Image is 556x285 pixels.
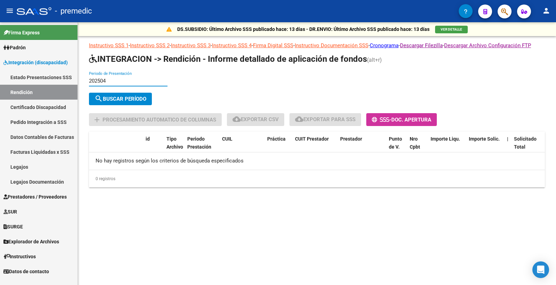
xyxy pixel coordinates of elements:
[267,136,286,142] span: Práctica
[366,113,437,126] button: -Doc. Apertura
[89,42,545,49] p: - - - - - - - -
[3,29,40,36] span: Firma Express
[469,136,500,142] span: Importe Solic.
[177,25,430,33] p: DS.SUBSIDIO: Último Archivo SSS publicado hace: 13 días - DR.ENVIO: Último Archivo SSS publicado ...
[367,57,382,63] span: (alt+r)
[444,42,531,49] a: Descargar Archivo Configuración FTP
[253,42,293,49] a: Firma Digital SSS
[295,136,329,142] span: CUIT Prestador
[89,93,152,105] button: Buscar Período
[410,136,420,150] span: Nro Cpbt
[171,42,211,49] a: Instructivo SSS 3
[428,132,466,162] datatable-header-cell: Importe Liqu.
[232,115,241,123] mat-icon: cloud_download
[89,152,545,170] div: No hay registros según los criterios de búsqueda especificados
[400,42,443,49] a: Descargar Filezilla
[89,42,129,49] a: Instructivo SSS 1
[166,136,183,150] span: Tipo Archivo
[93,116,101,124] mat-icon: add
[143,132,164,162] datatable-header-cell: id
[185,132,219,162] datatable-header-cell: Periodo Prestación
[514,136,537,150] span: Solicitado Total
[407,132,428,162] datatable-header-cell: Nro Cpbt
[89,170,545,187] div: 0 registros
[89,54,367,64] span: INTEGRACION -> Rendición - Informe detallado de aplicación de fondos
[532,261,549,278] div: Open Intercom Messenger
[386,132,407,162] datatable-header-cell: Punto de V.
[337,132,386,162] datatable-header-cell: Prestador
[227,113,284,126] button: Exportar CSV
[95,94,103,103] mat-icon: search
[372,117,391,123] span: -
[431,136,460,142] span: Importe Liqu.
[103,117,216,123] span: Procesamiento automatico de columnas
[3,268,49,275] span: Datos de contacto
[95,96,146,102] span: Buscar Período
[370,42,399,49] a: Cronograma
[222,136,232,142] span: CUIL
[391,117,431,123] span: Doc. Apertura
[3,193,67,201] span: Prestadores / Proveedores
[441,27,462,31] span: VER DETALLE
[146,136,150,142] span: id
[466,132,504,162] datatable-header-cell: Importe Solic.
[295,42,368,49] a: Instructivo Documentación SSS
[3,238,59,245] span: Explorador de Archivos
[292,132,337,162] datatable-header-cell: CUIT Prestador
[187,136,211,150] span: Periodo Prestación
[435,26,468,33] button: VER DETALLE
[3,44,26,51] span: Padrón
[511,132,549,162] datatable-header-cell: Solicitado Total
[3,208,17,216] span: SUR
[232,116,279,123] span: Exportar CSV
[3,59,68,66] span: Integración (discapacidad)
[89,113,222,126] button: Procesamiento automatico de columnas
[3,253,36,260] span: Instructivos
[340,136,362,142] span: Prestador
[295,115,303,123] mat-icon: cloud_download
[164,132,185,162] datatable-header-cell: Tipo Archivo
[55,3,92,19] span: - premedic
[542,7,550,15] mat-icon: person
[389,136,402,150] span: Punto de V.
[130,42,170,49] a: Instructivo SSS 2
[264,132,292,162] datatable-header-cell: Práctica
[507,136,508,142] span: |
[295,116,355,123] span: Exportar para SSS
[504,132,511,162] datatable-header-cell: |
[219,132,264,162] datatable-header-cell: CUIL
[212,42,252,49] a: Instructivo SSS 4
[3,223,23,230] span: SURGE
[6,7,14,15] mat-icon: menu
[289,113,361,126] button: Exportar para SSS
